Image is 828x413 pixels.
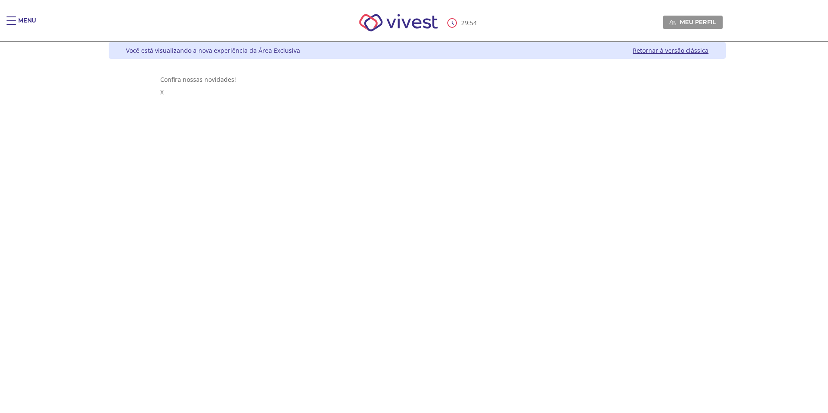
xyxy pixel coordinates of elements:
span: 29 [461,19,468,27]
span: 54 [470,19,477,27]
div: : [447,18,479,28]
div: Vivest [102,42,726,413]
img: Vivest [349,4,448,41]
span: X [160,88,164,96]
div: Confira nossas novidades! [160,75,675,84]
div: Menu [18,16,36,34]
a: Retornar à versão clássica [633,46,708,55]
div: Você está visualizando a nova experiência da Área Exclusiva [126,46,300,55]
a: Meu perfil [663,16,723,29]
img: Meu perfil [670,19,676,26]
span: Meu perfil [680,18,716,26]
